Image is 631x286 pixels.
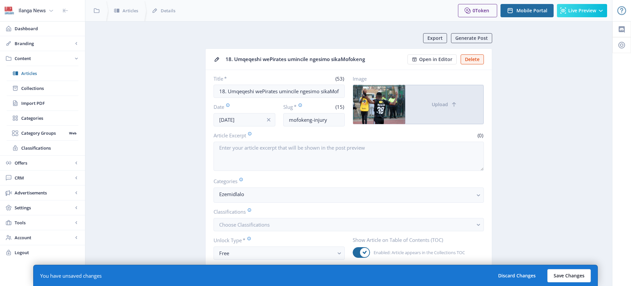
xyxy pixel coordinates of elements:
span: Collections [21,85,78,92]
label: Slug [283,103,312,110]
span: Generate Post [455,36,488,41]
nb-select-label: Ezemidlalo [219,190,473,198]
button: Save Changes [547,269,591,282]
button: info [262,113,275,126]
span: Content [15,55,73,62]
nb-badge: Web [67,130,78,136]
span: Import PDF [21,100,78,107]
label: Categories [214,178,479,185]
button: Export [423,33,447,43]
label: Article Excerpt [214,132,346,139]
a: Articles [7,66,78,81]
button: Discard Changes [492,269,542,282]
span: Choose Classifications [219,221,270,228]
label: Show Article on Table of Contents (TOC) [353,237,479,243]
span: Upload [432,102,448,107]
span: Details [161,7,175,14]
span: Account [15,234,73,241]
button: Free [214,247,345,260]
button: Choose Classifications [214,218,484,231]
label: Date [214,103,270,110]
button: Live Preview [557,4,607,17]
nb-icon: info [265,116,272,123]
div: Free [219,249,334,257]
span: Export [427,36,443,41]
a: Import PDF [7,96,78,110]
input: Type Article Title ... [214,85,345,98]
span: Articles [123,7,138,14]
label: Image [353,75,479,82]
span: Logout [15,249,80,256]
a: Categories [7,111,78,125]
button: Open in Editor [407,54,457,64]
span: Advertisements [15,189,73,196]
button: 0Token [458,4,497,17]
span: (0) [477,132,484,139]
span: Live Preview [568,8,596,13]
div: You have unsaved changes [40,272,102,279]
span: Branding [15,40,73,47]
a: Category GroupsWeb [7,126,78,140]
span: Offers [15,160,73,166]
label: Title [214,75,277,82]
input: Publishing Date [214,113,275,126]
a: Collections [7,81,78,96]
button: Generate Post [451,33,492,43]
span: Articles [21,70,78,77]
input: this-is-how-a-slug-looks-like [283,113,345,126]
div: 18. Umqeqeshi wePirates umincile ngesimo sikaMofokeng [225,54,404,64]
span: (53) [334,75,345,82]
span: Token [475,7,489,14]
button: Mobile Portal [500,4,554,17]
button: Delete [461,54,484,64]
label: Classifications [214,208,479,215]
span: Enabled: Article appears in the Collections TOC [370,249,465,256]
span: (15) [334,104,345,110]
span: CRM [15,175,73,181]
span: Categories [21,115,78,121]
span: Classifications [21,145,78,151]
button: Upload [405,85,484,124]
a: Classifications [7,141,78,155]
span: Open in Editor [419,57,452,62]
span: Mobile Portal [516,8,547,13]
div: Ilanga News [19,3,46,18]
span: Dashboard [15,25,80,32]
span: Category Groups [21,130,67,136]
img: 6e32966d-d278-493e-af78-9af65f0c2223.png [4,5,15,16]
button: Ezemidlalo [214,187,484,203]
span: Tools [15,219,73,226]
label: Unlock Type [214,237,339,244]
span: Settings [15,204,73,211]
